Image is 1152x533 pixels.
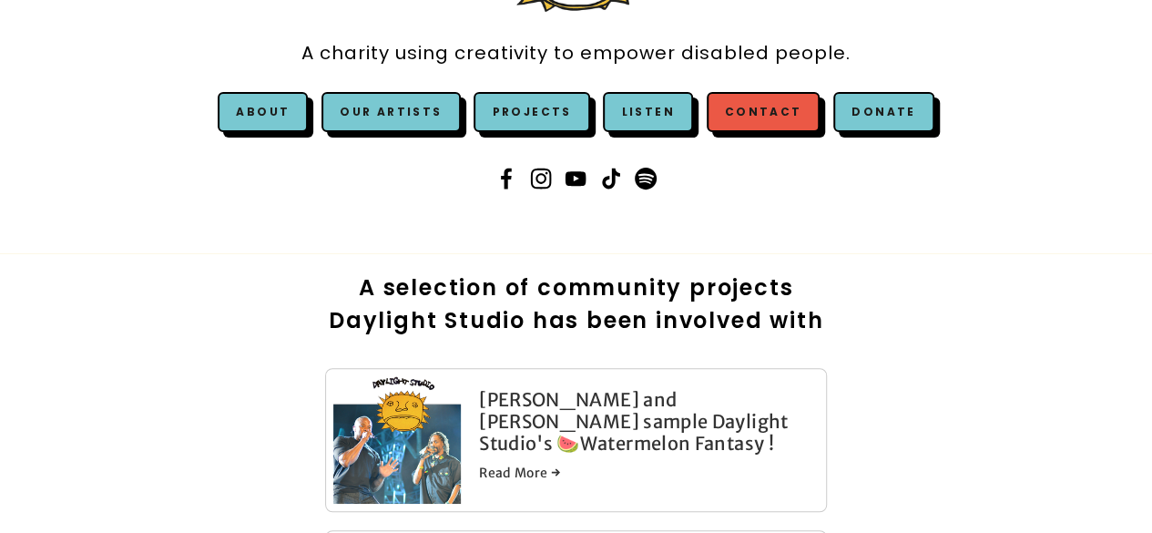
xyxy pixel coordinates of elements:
[236,104,290,119] a: About
[325,272,827,337] h2: A selection of community projects Daylight Studio has been involved with
[479,388,788,455] a: [PERSON_NAME] and [PERSON_NAME] sample Daylight Studio's 🍉Watermelon Fantasy !
[479,464,819,482] a: Read More →
[301,33,851,74] a: A charity using creativity to empower disabled people.
[322,376,473,504] img: Snoop Dogg and Dr. Dre sample Daylight Studio's 🍉Watermelon Fantasy !
[333,376,479,504] a: Snoop Dogg and Dr. Dre sample Daylight Studio's 🍉Watermelon Fantasy !
[621,104,674,119] a: Listen
[707,92,821,132] a: Contact
[474,92,589,132] a: Projects
[321,92,460,132] a: Our Artists
[833,92,933,132] a: Donate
